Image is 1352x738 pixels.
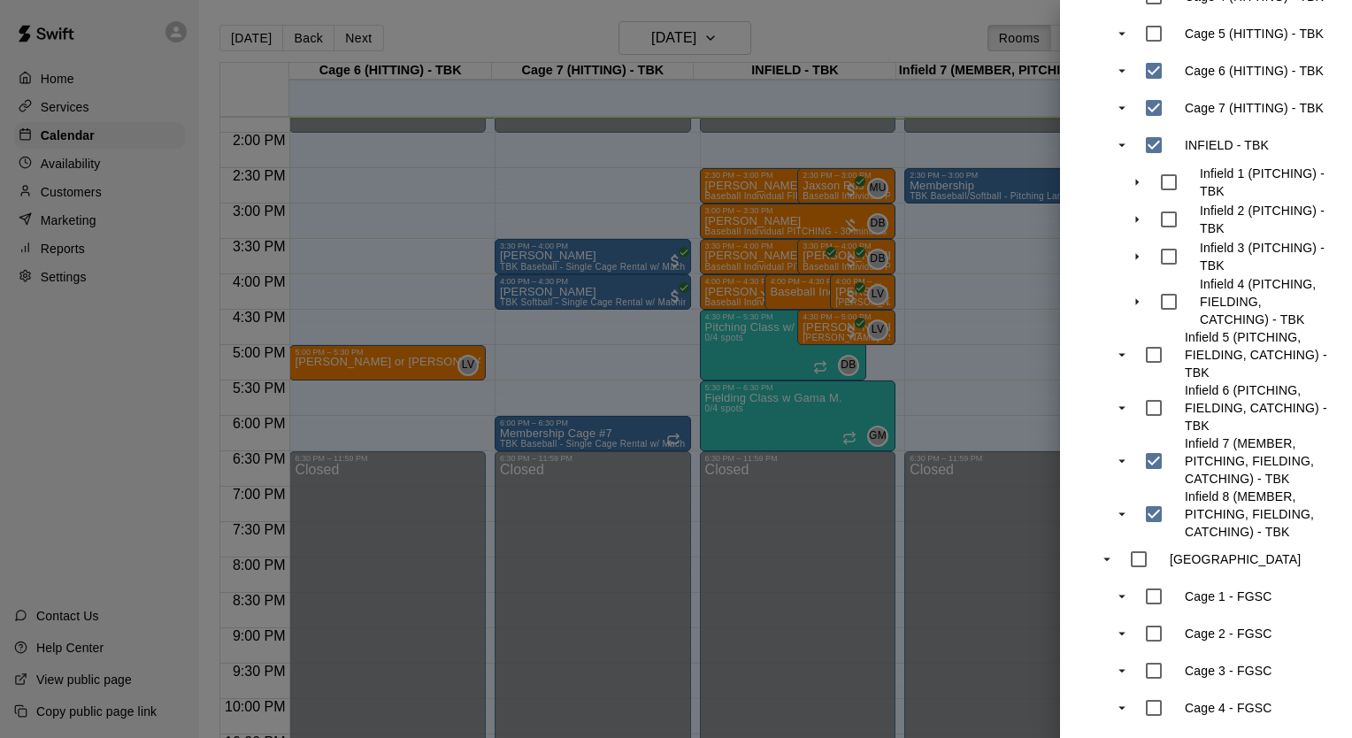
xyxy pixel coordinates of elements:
p: Cage 7 (HITTING) - TBK [1185,99,1324,117]
p: Infield 6 (PITCHING, FIELDING, CATCHING) - TBK [1185,381,1327,434]
p: Cage 4 - FGSC [1185,699,1271,717]
p: Infield 1 (PITCHING) - TBK [1200,165,1327,200]
p: Cage 5 (HITTING) - TBK [1185,25,1324,42]
p: Cage 2 - FGSC [1185,625,1271,642]
p: INFIELD - TBK [1185,136,1269,154]
p: Infield 3 (PITCHING) - TBK [1200,239,1327,274]
p: Infield 2 (PITCHING) - TBK [1200,202,1327,237]
p: Infield 4 (PITCHING, FIELDING, CATCHING) - TBK [1200,275,1327,328]
p: [GEOGRAPHIC_DATA] [1170,550,1301,568]
p: Infield 5 (PITCHING, FIELDING, CATCHING) - TBK [1185,328,1327,381]
p: Infield 8 (MEMBER, PITCHING, FIELDING, CATCHING) - TBK [1185,488,1327,541]
p: Infield 7 (MEMBER, PITCHING, FIELDING, CATCHING) - TBK [1185,434,1327,488]
p: Cage 6 (HITTING) - TBK [1185,62,1324,80]
p: Cage 3 - FGSC [1185,662,1271,680]
p: Cage 1 - FGSC [1185,588,1271,605]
